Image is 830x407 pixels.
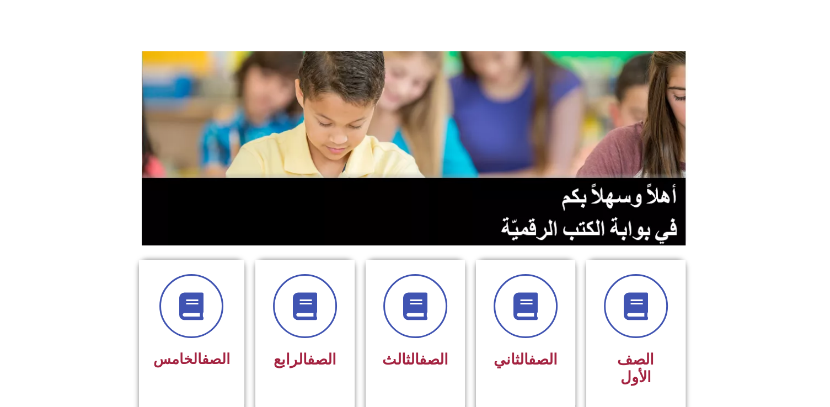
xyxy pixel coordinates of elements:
a: الصف [528,351,558,368]
a: الصف [307,351,336,368]
span: الرابع [274,351,336,368]
a: الصف [419,351,448,368]
span: الثاني [494,351,558,368]
span: الثالث [382,351,448,368]
span: الصف الأول [617,351,654,386]
span: الخامس [153,351,230,367]
a: الصف [202,351,230,367]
